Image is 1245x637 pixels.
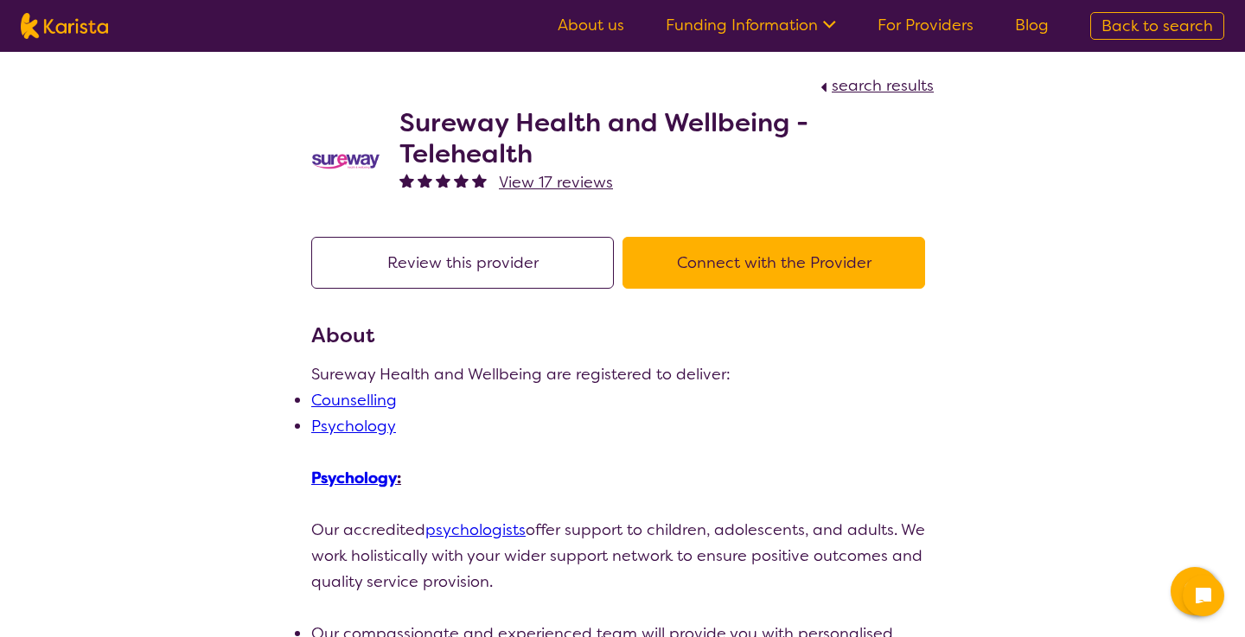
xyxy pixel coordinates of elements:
u: : [311,468,401,488]
p: Our accredited offer support to children, adolescents, and adults. We work holistically with your... [311,517,934,595]
span: Back to search [1101,16,1213,36]
img: fullstar [454,173,469,188]
h3: About [311,320,934,351]
span: View 17 reviews [499,172,613,193]
h2: Sureway Health and Wellbeing - Telehealth [399,107,934,169]
img: fullstar [399,173,414,188]
a: Connect with the Provider [622,252,934,273]
button: Channel Menu [1171,567,1219,615]
a: psychologists [425,519,526,540]
a: Counselling [311,390,397,411]
img: fullstar [418,173,432,188]
a: Blog [1015,15,1049,35]
a: search results [816,75,934,96]
a: Psychology [311,416,396,436]
a: Funding Information [666,15,836,35]
img: fullstar [436,173,450,188]
button: Review this provider [311,237,614,289]
a: Back to search [1090,12,1224,40]
a: Psychology [311,468,397,488]
a: For Providers [878,15,974,35]
a: Review this provider [311,252,622,273]
p: Sureway Health and Wellbeing are registered to deliver: [311,361,934,387]
a: About us [558,15,624,35]
img: Karista logo [21,13,108,39]
img: vgwqq8bzw4bddvbx0uac.png [311,152,380,170]
button: Connect with the Provider [622,237,925,289]
span: search results [832,75,934,96]
a: View 17 reviews [499,169,613,195]
img: fullstar [472,173,487,188]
